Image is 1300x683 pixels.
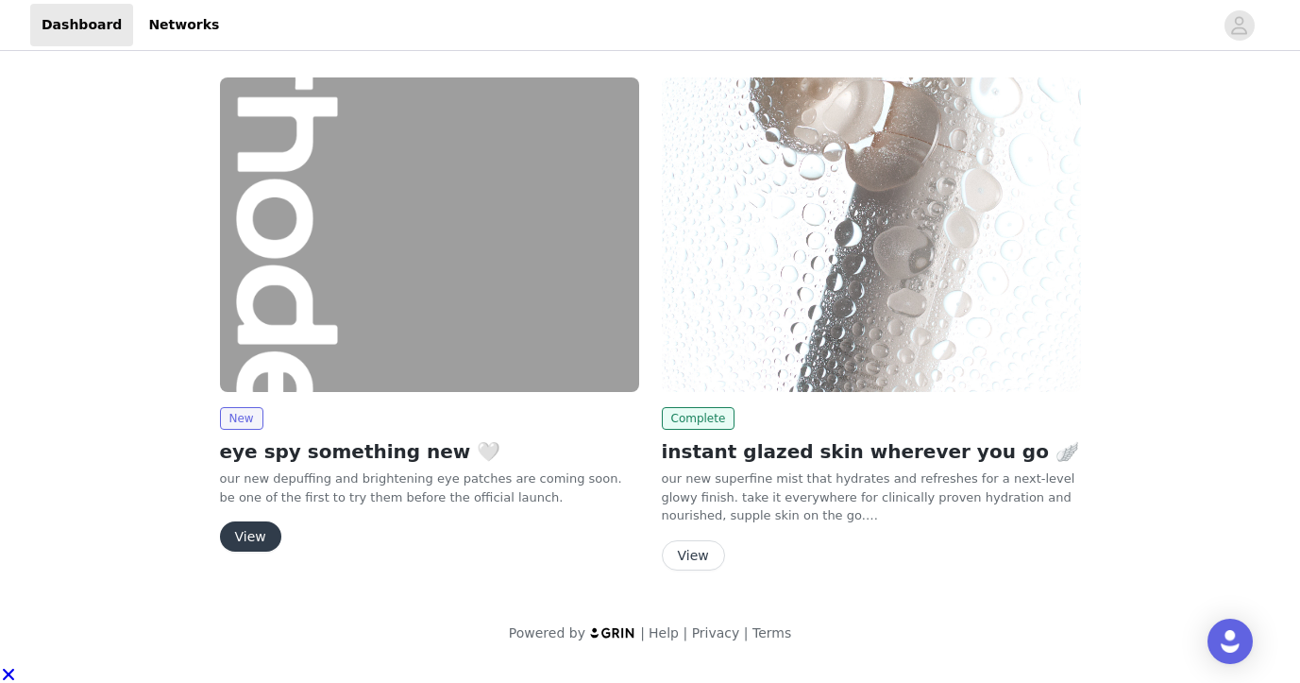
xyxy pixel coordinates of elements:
[662,437,1081,466] h2: instant glazed skin wherever you go 🪽
[589,626,636,639] img: logo
[662,549,725,563] a: View
[662,470,1081,525] p: our new superfine mist that hydrates and refreshes for a next-level glowy finish. take it everywh...
[662,77,1081,392] img: rhode skin
[30,4,133,46] a: Dashboard
[649,625,679,640] a: Help
[220,530,281,544] a: View
[640,625,645,640] span: |
[692,625,740,640] a: Privacy
[137,4,230,46] a: Networks
[220,470,639,506] p: our new depuffing and brightening eye patches are coming soon. be one of the first to try them be...
[220,407,263,430] span: New
[220,437,639,466] h2: eye spy something new 🤍
[220,521,281,552] button: View
[662,407,735,430] span: Complete
[1230,10,1248,41] div: avatar
[662,540,725,571] button: View
[744,625,749,640] span: |
[509,625,585,640] span: Powered by
[1207,619,1253,664] div: Open Intercom Messenger
[220,77,639,392] img: rhode skin
[683,625,687,640] span: |
[752,625,791,640] a: Terms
